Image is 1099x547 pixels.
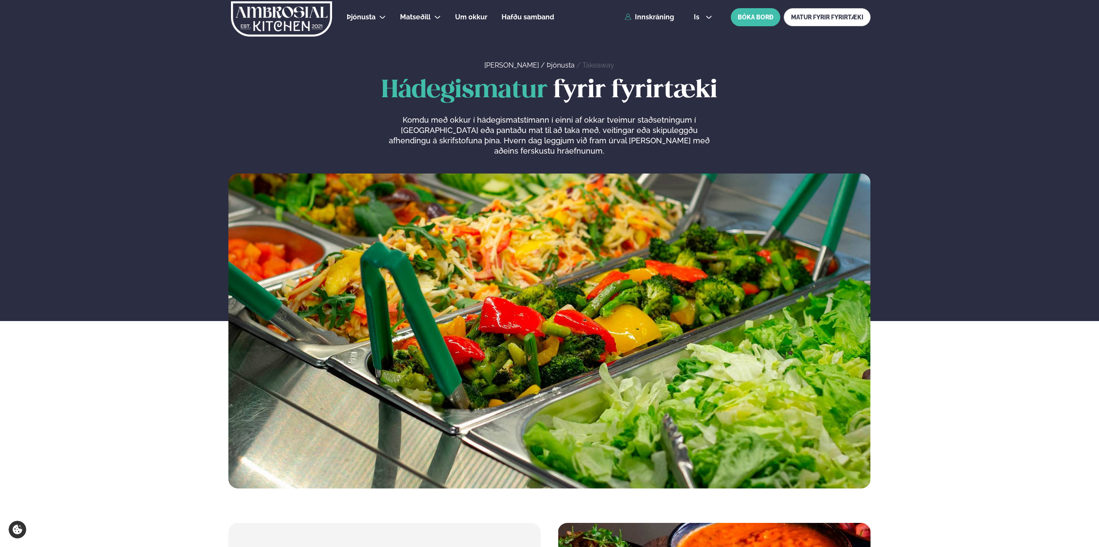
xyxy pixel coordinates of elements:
span: Hádegismatur [382,79,548,102]
button: BÓKA BORÐ [731,8,780,26]
button: is [687,14,719,21]
a: Innskráning [625,13,674,21]
span: Matseðill [400,13,431,21]
a: Cookie settings [9,521,26,538]
a: Takeaway [582,61,614,69]
a: Um okkur [455,12,487,22]
img: logo [230,1,333,37]
span: Hafðu samband [502,13,554,21]
a: Þjónusta [547,61,575,69]
span: Um okkur [455,13,487,21]
a: Þjónusta [347,12,376,22]
span: / [541,61,547,69]
h1: fyrir fyrirtæki [228,77,871,105]
a: MATUR FYRIR FYRIRTÆKI [784,8,871,26]
a: Hafðu samband [502,12,554,22]
span: / [576,61,582,69]
span: Þjónusta [347,13,376,21]
a: Matseðill [400,12,431,22]
p: Komdu með okkur í hádegismatstímann í einni af okkar tveimur staðsetningum í [GEOGRAPHIC_DATA] eð... [387,115,712,156]
img: image alt [228,173,871,488]
a: [PERSON_NAME] [484,61,539,69]
span: is [694,14,702,21]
